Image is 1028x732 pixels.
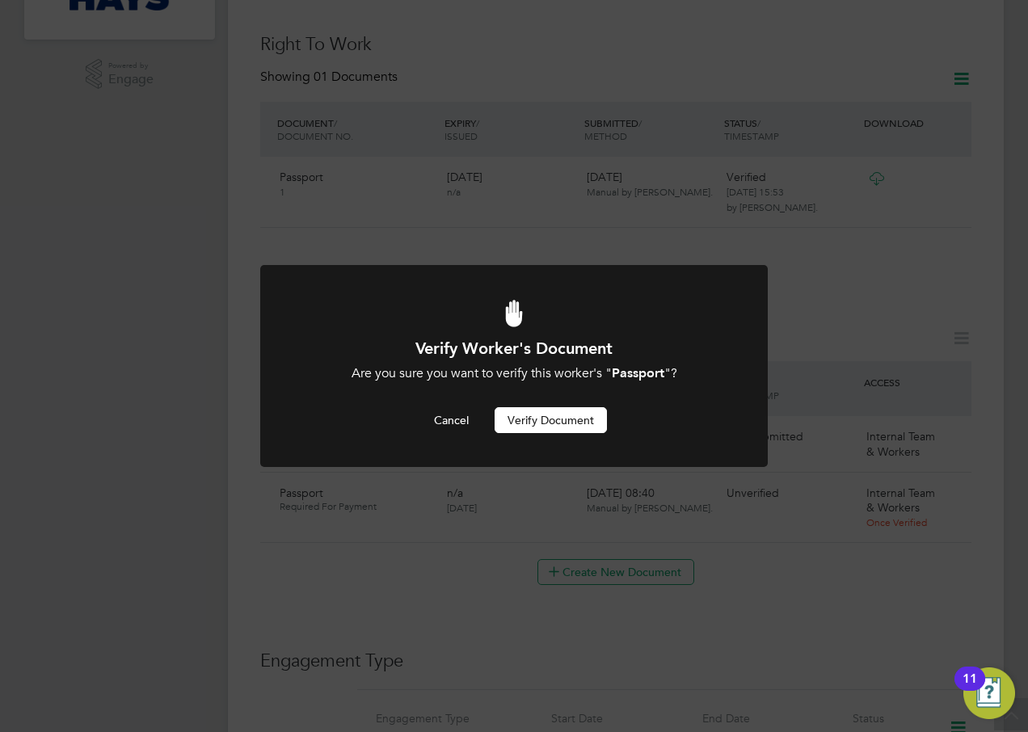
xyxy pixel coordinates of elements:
div: Are you sure you want to verify this worker's " "? [304,365,724,382]
button: Verify Document [495,407,607,433]
b: Passport [612,365,664,381]
button: Cancel [421,407,482,433]
div: 11 [963,679,977,700]
button: Open Resource Center, 11 new notifications [963,667,1015,719]
h1: Verify Worker's Document [304,338,724,359]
